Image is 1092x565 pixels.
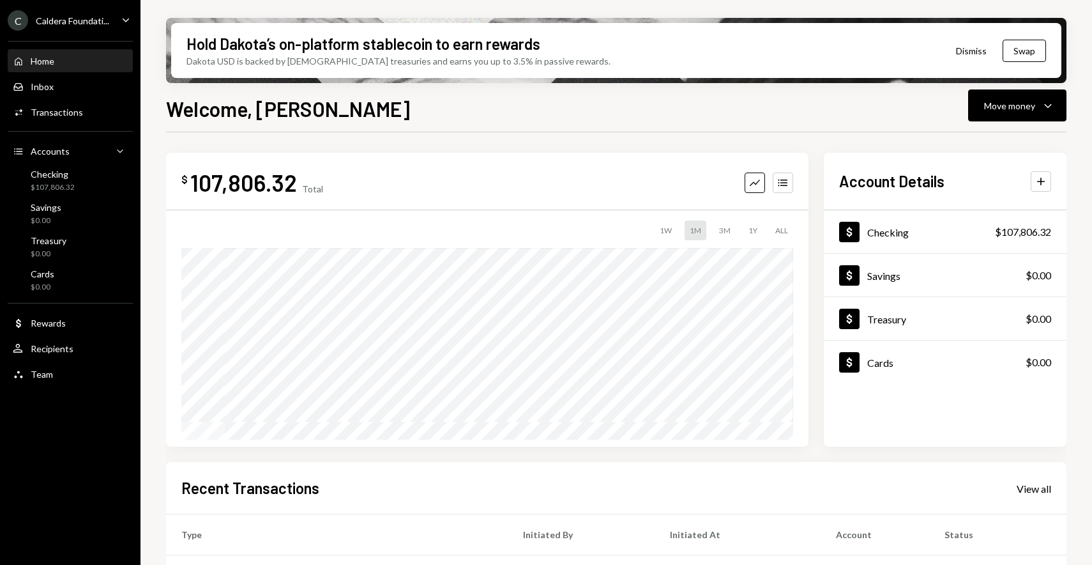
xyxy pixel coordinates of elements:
[31,282,54,293] div: $0.00
[186,54,610,68] div: Dakota USD is backed by [DEMOGRAPHIC_DATA] treasuries and earns you up to 3.5% in passive rewards.
[8,49,133,72] a: Home
[508,515,655,555] th: Initiated By
[31,107,83,118] div: Transactions
[8,139,133,162] a: Accounts
[31,215,61,226] div: $0.00
[655,221,677,240] div: 1W
[190,168,297,197] div: 107,806.32
[824,210,1066,253] a: Checking$107,806.32
[867,313,906,325] div: Treasury
[181,173,188,186] div: $
[8,75,133,98] a: Inbox
[166,515,508,555] th: Type
[31,318,66,329] div: Rewards
[867,357,893,369] div: Cards
[302,183,323,194] div: Total
[8,198,133,229] a: Savings$0.00
[821,515,929,555] th: Account
[929,515,1066,555] th: Status
[31,56,54,66] div: Home
[1017,483,1051,495] div: View all
[1026,268,1051,283] div: $0.00
[8,311,133,334] a: Rewards
[8,337,133,360] a: Recipients
[770,221,793,240] div: ALL
[31,249,66,259] div: $0.00
[31,146,70,157] div: Accounts
[31,268,54,279] div: Cards
[181,477,319,499] h2: Recent Transactions
[995,224,1051,240] div: $107,806.32
[31,343,73,354] div: Recipients
[31,182,75,193] div: $107,806.32
[8,100,133,123] a: Transactions
[824,341,1066,383] a: Cards$0.00
[8,362,133,385] a: Team
[867,270,900,282] div: Savings
[8,231,133,262] a: Treasury$0.00
[968,89,1066,121] button: Move money
[714,221,736,240] div: 3M
[867,226,909,238] div: Checking
[824,254,1066,297] a: Savings$0.00
[824,297,1066,340] a: Treasury$0.00
[31,81,54,92] div: Inbox
[1017,481,1051,495] a: View all
[166,96,410,121] h1: Welcome, [PERSON_NAME]
[655,515,821,555] th: Initiated At
[8,165,133,196] a: Checking$107,806.32
[31,169,75,180] div: Checking
[743,221,762,240] div: 1Y
[1026,311,1051,327] div: $0.00
[36,15,109,26] div: Caldera Foundati...
[8,265,133,295] a: Cards$0.00
[31,235,66,246] div: Treasury
[685,221,706,240] div: 1M
[839,171,944,192] h2: Account Details
[31,369,53,380] div: Team
[31,202,61,213] div: Savings
[1026,355,1051,370] div: $0.00
[186,33,540,54] div: Hold Dakota’s on-platform stablecoin to earn rewards
[940,36,1003,66] button: Dismiss
[1003,40,1046,62] button: Swap
[984,99,1035,112] div: Move money
[8,10,28,31] div: C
